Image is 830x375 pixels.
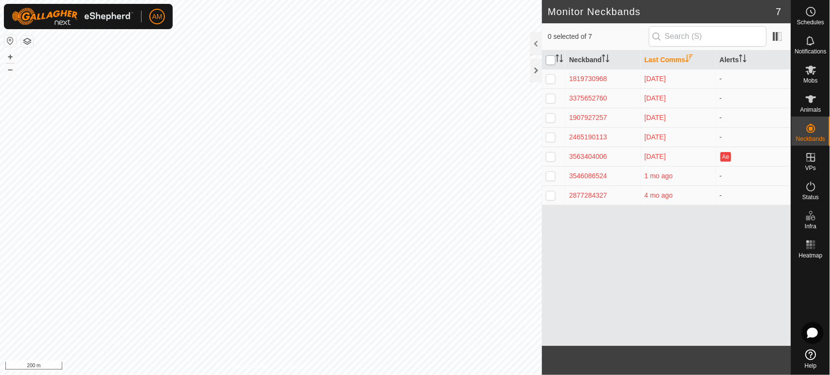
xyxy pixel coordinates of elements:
td: - [716,166,791,186]
td: - [716,88,791,108]
button: Reset Map [4,35,16,47]
span: Help [805,363,817,369]
td: - [716,127,791,147]
span: 19 Mar 2025, 8:15 pm [645,191,673,199]
a: Contact Us [281,362,309,371]
div: 3563404006 [569,152,637,162]
div: 1907927257 [569,113,637,123]
td: - [716,69,791,88]
img: Gallagher Logo [12,8,133,25]
span: Mobs [804,78,818,84]
td: - [716,186,791,205]
span: Status [802,194,819,200]
input: Search (S) [649,26,767,47]
span: Schedules [797,19,824,25]
span: Animals [800,107,821,113]
span: 7 Aug 2025, 8:21 am [645,133,666,141]
span: 7 Aug 2025, 9:07 am [645,114,666,121]
span: Notifications [795,49,827,54]
span: VPs [805,165,816,171]
p-sorticon: Activate to sort [686,56,693,64]
td: - [716,108,791,127]
span: Heatmap [799,253,823,258]
p-sorticon: Activate to sort [602,56,610,64]
div: 2877284327 [569,190,637,201]
span: Infra [805,223,816,229]
div: 1819730968 [569,74,637,84]
th: Alerts [716,51,791,69]
div: 3546086524 [569,171,637,181]
div: 3375652760 [569,93,637,103]
button: Map Layers [21,35,33,47]
span: 7 Aug 2025, 2:57 pm [645,75,666,83]
span: 7 Aug 2025, 9:59 am [645,94,666,102]
th: Neckband [565,51,641,69]
h2: Monitor Neckbands [548,6,776,17]
span: AM [152,12,162,22]
p-sorticon: Activate to sort [556,56,563,64]
button: + [4,51,16,63]
span: 7 [776,4,781,19]
div: 2465190113 [569,132,637,142]
span: 15 June 2025, 4:01 am [645,172,673,180]
button: Ae [721,152,731,162]
a: Privacy Policy [233,362,269,371]
span: 6 Aug 2025, 12:21 pm [645,153,666,160]
a: Help [792,345,830,373]
button: – [4,64,16,75]
th: Last Comms [641,51,716,69]
p-sorticon: Activate to sort [739,56,747,64]
span: Neckbands [796,136,825,142]
span: 0 selected of 7 [548,32,649,42]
